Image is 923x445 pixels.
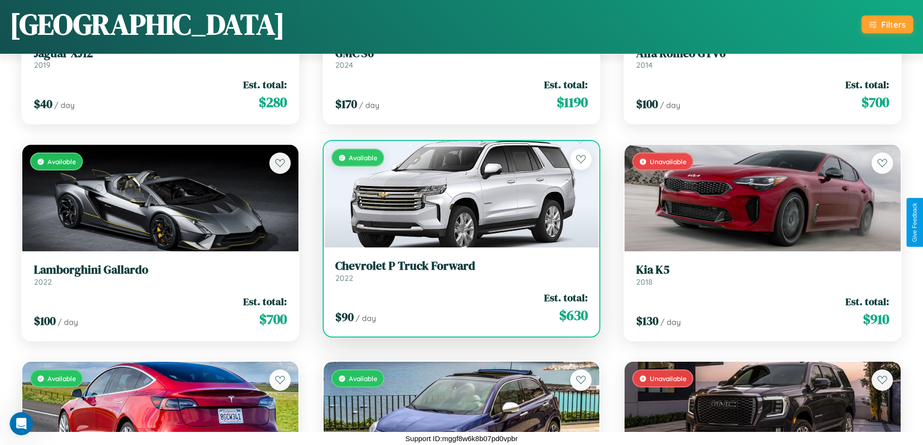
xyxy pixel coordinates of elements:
[636,263,889,287] a: Kia K52018
[636,46,889,70] a: Alfa Romeo GTV62014
[845,77,889,92] span: Est. total:
[863,309,889,329] span: $ 910
[335,96,357,112] span: $ 170
[34,60,50,70] span: 2019
[557,92,588,112] span: $ 1190
[335,60,353,70] span: 2024
[243,77,287,92] span: Est. total:
[34,313,56,329] span: $ 100
[259,309,287,329] span: $ 700
[335,259,588,283] a: Chevrolet P Truck Forward2022
[34,96,52,112] span: $ 40
[636,313,658,329] span: $ 130
[544,291,588,305] span: Est. total:
[636,277,653,287] span: 2018
[54,100,75,110] span: / day
[34,277,52,287] span: 2022
[660,100,680,110] span: / day
[335,309,354,325] span: $ 90
[47,374,76,383] span: Available
[10,4,285,44] h1: [GEOGRAPHIC_DATA]
[335,46,588,70] a: GMC S62024
[636,96,658,112] span: $ 100
[356,313,376,323] span: / day
[861,92,889,112] span: $ 700
[34,263,287,287] a: Lamborghini Gallardo2022
[660,317,681,327] span: / day
[259,92,287,112] span: $ 280
[861,15,913,33] button: Filters
[10,412,33,435] iframe: Intercom live chat
[559,306,588,325] span: $ 630
[650,374,687,383] span: Unavailable
[359,100,379,110] span: / day
[34,46,287,70] a: Jaguar XJ122019
[34,263,287,277] h3: Lamborghini Gallardo
[544,77,588,92] span: Est. total:
[349,374,377,383] span: Available
[349,153,377,162] span: Available
[636,263,889,277] h3: Kia K5
[881,19,906,30] div: Filters
[406,432,518,445] p: Support ID: mggf8w6k8b07pd0vpbr
[47,157,76,166] span: Available
[911,203,918,242] div: Give Feedback
[845,294,889,308] span: Est. total:
[243,294,287,308] span: Est. total:
[335,273,353,283] span: 2022
[335,259,588,273] h3: Chevrolet P Truck Forward
[58,317,78,327] span: / day
[650,157,687,166] span: Unavailable
[636,60,653,70] span: 2014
